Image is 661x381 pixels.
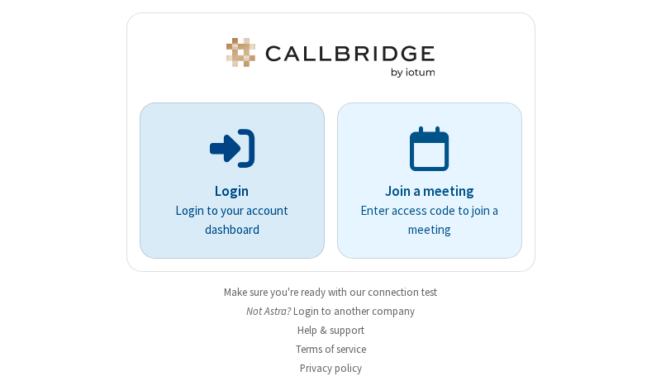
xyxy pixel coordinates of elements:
a: Join a meetingEnter access code to join a meeting [337,102,522,259]
a: Terms of service [296,342,366,356]
img: Astra [223,38,438,78]
a: Help & support [297,323,364,337]
button: Login to another company [293,303,415,319]
li: Not Astra? [126,303,535,319]
a: Make sure you're ready with our connection test [224,285,437,299]
p: Join a meeting [360,181,499,202]
p: Login to your account dashboard [163,202,302,239]
p: Login [163,181,302,202]
button: LoginLogin to your account dashboard [140,102,325,259]
a: Privacy policy [300,361,362,375]
p: Enter access code to join a meeting [360,202,499,239]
